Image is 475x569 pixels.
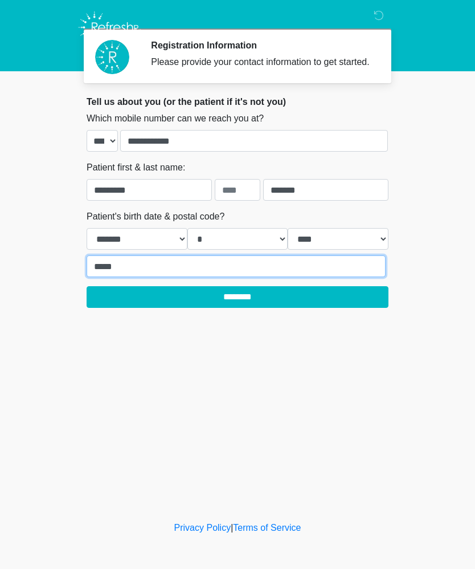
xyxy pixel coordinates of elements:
a: | [231,523,233,533]
a: Privacy Policy [174,523,231,533]
label: Which mobile number can we reach you at? [87,112,264,125]
div: Please provide your contact information to get started. [151,55,371,69]
label: Patient first & last name: [87,161,185,174]
h2: Tell us about you (or the patient if it's not you) [87,96,388,107]
img: Agent Avatar [95,40,129,74]
label: Patient's birth date & postal code? [87,210,224,223]
img: Refresh RX Logo [75,9,144,46]
a: Terms of Service [233,523,301,533]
